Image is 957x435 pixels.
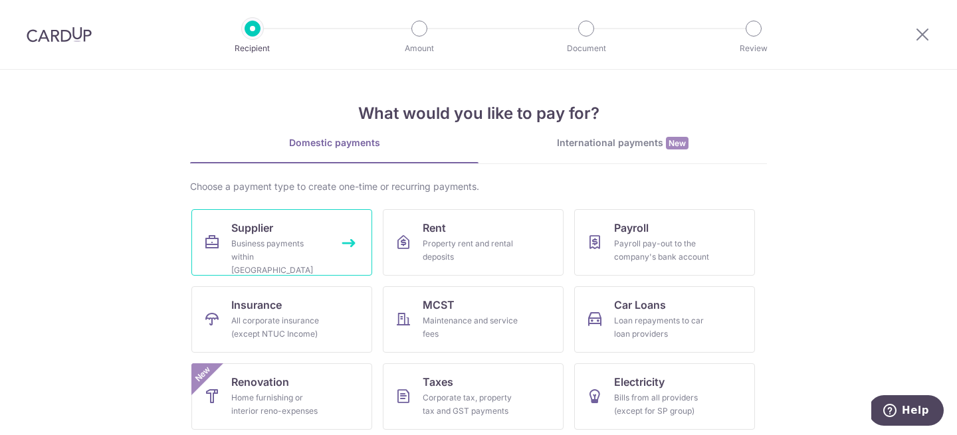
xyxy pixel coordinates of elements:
[383,286,564,353] a: MCSTMaintenance and service fees
[423,297,455,313] span: MCST
[383,363,564,430] a: TaxesCorporate tax, property tax and GST payments
[574,286,755,353] a: Car LoansLoan repayments to car loan providers
[231,220,273,236] span: Supplier
[203,42,302,55] p: Recipient
[574,209,755,276] a: PayrollPayroll pay-out to the company's bank account
[191,209,372,276] a: SupplierBusiness payments within [GEOGRAPHIC_DATA]
[231,374,289,390] span: Renovation
[537,42,635,55] p: Document
[370,42,469,55] p: Amount
[231,297,282,313] span: Insurance
[614,314,710,341] div: Loan repayments to car loan providers
[231,391,327,418] div: Home furnishing or interior reno-expenses
[191,363,372,430] a: RenovationHome furnishing or interior reno-expensesNew
[614,237,710,264] div: Payroll pay-out to the company's bank account
[191,286,372,353] a: InsuranceAll corporate insurance (except NTUC Income)
[704,42,803,55] p: Review
[871,395,944,428] iframe: Opens a widget where you can find more information
[423,374,453,390] span: Taxes
[383,209,564,276] a: RentProperty rent and rental deposits
[190,136,478,149] div: Domestic payments
[423,220,446,236] span: Rent
[614,391,710,418] div: Bills from all providers (except for SP group)
[666,137,689,149] span: New
[231,237,327,277] div: Business payments within [GEOGRAPHIC_DATA]
[190,102,767,126] h4: What would you like to pay for?
[192,363,214,385] span: New
[614,297,666,313] span: Car Loans
[423,314,518,341] div: Maintenance and service fees
[478,136,767,150] div: International payments
[190,180,767,193] div: Choose a payment type to create one-time or recurring payments.
[27,27,92,43] img: CardUp
[574,363,755,430] a: ElectricityBills from all providers (except for SP group)
[231,314,327,341] div: All corporate insurance (except NTUC Income)
[614,220,649,236] span: Payroll
[614,374,665,390] span: Electricity
[423,237,518,264] div: Property rent and rental deposits
[423,391,518,418] div: Corporate tax, property tax and GST payments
